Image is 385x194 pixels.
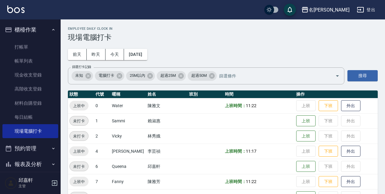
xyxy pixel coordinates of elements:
[68,27,378,31] h2: Employee Daily Clock In
[18,183,49,189] p: 主管
[94,90,110,98] th: 代號
[68,33,378,42] h3: 現場電腦打卡
[110,174,146,189] td: Fanny
[146,113,188,128] td: 賴淑惠
[223,90,295,98] th: 時間
[2,156,58,172] button: 報表及分析
[94,159,110,174] td: 6
[105,49,124,60] button: 今天
[68,90,94,98] th: 狀態
[110,113,146,128] td: Sammi
[2,22,58,38] button: 櫃檯作業
[2,40,58,54] a: 打帳單
[146,128,188,144] td: 林秀娥
[299,4,352,16] button: 名[PERSON_NAME]
[69,103,89,109] span: 上班中
[157,73,179,79] span: 超過25M
[70,118,88,124] span: 未打卡
[2,124,58,138] a: 現場電腦打卡
[309,6,350,14] div: 名[PERSON_NAME]
[2,96,58,110] a: 材料自購登錄
[146,98,188,113] td: 陳雅文
[5,177,17,189] img: Person
[225,149,246,154] b: 上班時間：
[69,179,89,185] span: 上班中
[246,149,256,154] span: 11:17
[94,98,110,113] td: 0
[296,131,316,142] button: 上班
[126,71,155,81] div: 25M以內
[94,113,110,128] td: 1
[225,103,246,108] b: 上班時間：
[146,144,188,159] td: 李芸禎
[2,54,58,68] a: 帳單列表
[95,73,118,79] span: 電腦打卡
[94,144,110,159] td: 4
[2,141,58,156] button: 預約管理
[246,103,256,108] span: 11:22
[110,128,146,144] td: Vicky
[7,5,25,13] img: Logo
[18,177,49,183] h5: 邱嘉軒
[110,159,146,174] td: Queena
[341,146,360,157] button: 外出
[126,73,149,79] span: 25M以內
[87,49,105,60] button: 昨天
[333,71,342,81] button: Open
[246,179,256,184] span: 11:22
[295,90,378,98] th: 操作
[146,174,188,189] td: 陳雅芳
[110,98,146,113] td: Water
[319,146,338,157] button: 下班
[95,71,124,81] div: 電腦打卡
[110,90,146,98] th: 暱稱
[188,71,217,81] div: 超過50M
[341,176,360,187] button: 外出
[341,100,360,111] button: 外出
[70,133,88,139] span: 未打卡
[69,148,89,155] span: 上班中
[94,174,110,189] td: 7
[94,128,110,144] td: 2
[188,90,223,98] th: 班別
[157,71,186,81] div: 超過25M
[72,73,87,79] span: 未知
[225,179,246,184] b: 上班時間：
[2,110,58,124] a: 每日結帳
[146,90,188,98] th: 姓名
[2,68,58,82] a: 現金收支登錄
[319,100,338,111] button: 下班
[146,159,188,174] td: 邱嘉軒
[124,49,147,60] button: [DATE]
[68,49,87,60] button: 前天
[319,176,338,187] button: 下班
[70,163,88,170] span: 未打卡
[296,161,316,172] button: 上班
[110,144,146,159] td: [PERSON_NAME]
[72,71,93,81] div: 未知
[188,73,210,79] span: 超過50M
[72,65,91,69] label: 篩選打卡記錄
[284,4,296,16] button: save
[218,70,325,81] input: 篩選條件
[354,4,378,15] button: 登出
[296,115,316,127] button: 上班
[347,70,378,81] button: 搜尋
[2,82,58,96] a: 高階收支登錄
